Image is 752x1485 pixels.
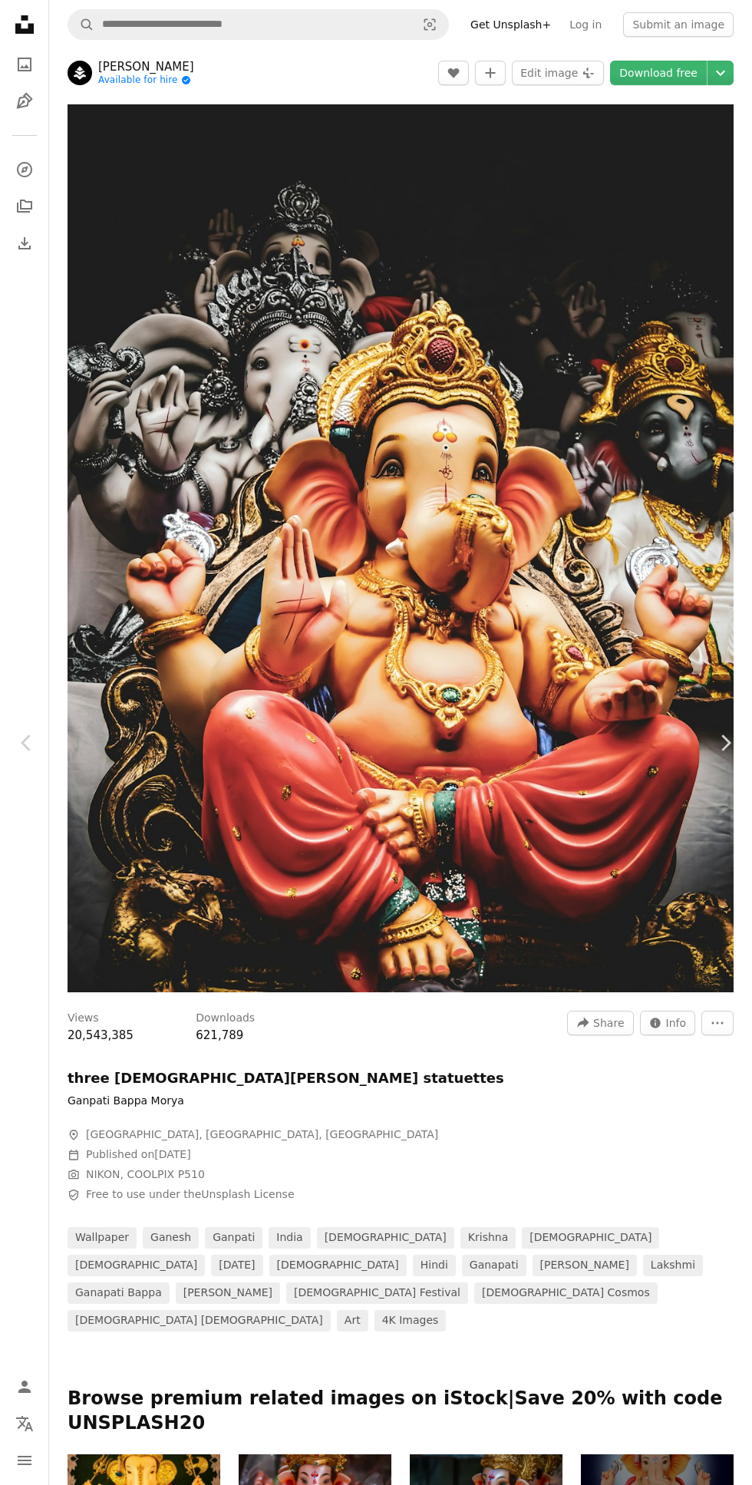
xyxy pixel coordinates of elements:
p: Browse premium related images on iStock | Save 20% with code UNSPLASH20 [68,1387,734,1436]
a: Available for hire [98,74,194,87]
span: [GEOGRAPHIC_DATA], [GEOGRAPHIC_DATA], [GEOGRAPHIC_DATA] [86,1127,438,1143]
a: ganesh [143,1227,199,1249]
button: Language [9,1408,40,1439]
button: Add to Collection [475,61,506,85]
span: 621,789 [196,1028,243,1042]
a: Log in [560,12,611,37]
a: india [269,1227,310,1249]
button: Stats about this image [640,1011,696,1035]
time: September 4, 2019 at 3:36:39 PM GMT+5:30 [154,1148,190,1160]
button: NIKON, COOLPIX P510 [86,1167,205,1183]
a: ganapati [462,1255,526,1276]
button: Edit image [512,61,604,85]
a: [PERSON_NAME] [533,1255,637,1276]
a: lakshmi [643,1255,703,1276]
a: [DEMOGRAPHIC_DATA] cosmos [474,1282,658,1304]
p: Ganpati Bappa Morya [68,1094,184,1109]
h3: Views [68,1011,99,1026]
a: Get Unsplash+ [461,12,560,37]
a: [DEMOGRAPHIC_DATA] festival [286,1282,468,1304]
a: Illustrations [9,86,40,117]
button: Zoom in on this image [68,104,734,992]
span: 20,543,385 [68,1028,134,1042]
a: Log in / Sign up [9,1371,40,1402]
button: Submit an image [623,12,734,37]
span: Free to use under the [86,1187,295,1203]
a: ganpati [205,1227,262,1249]
a: Photos [9,49,40,80]
a: krishna [460,1227,516,1249]
a: [DEMOGRAPHIC_DATA] [269,1255,407,1276]
button: Search Unsplash [68,10,94,39]
a: [DEMOGRAPHIC_DATA] [68,1255,205,1276]
a: [DATE] [211,1255,262,1276]
button: Like [438,61,469,85]
button: Menu [9,1445,40,1476]
a: Download History [9,228,40,259]
h1: three [DEMOGRAPHIC_DATA][PERSON_NAME] statuettes [68,1069,528,1087]
form: Find visuals sitewide [68,9,449,40]
a: [DEMOGRAPHIC_DATA] [317,1227,454,1249]
a: wallpaper [68,1227,137,1249]
a: [PERSON_NAME] [176,1282,280,1304]
span: Share [593,1011,624,1035]
span: Published on [86,1148,191,1160]
h3: Downloads [196,1011,255,1026]
a: [PERSON_NAME] [98,59,194,74]
a: hindi [413,1255,456,1276]
img: Go to Mohnish Landge's profile [68,61,92,85]
a: ganapati bappa [68,1282,170,1304]
a: Next [698,669,752,817]
button: Visual search [411,10,448,39]
button: Share this image [567,1011,633,1035]
a: art [337,1310,368,1332]
a: [DEMOGRAPHIC_DATA] [DEMOGRAPHIC_DATA] [68,1310,331,1332]
span: Info [666,1011,687,1035]
a: Explore [9,154,40,185]
a: [DEMOGRAPHIC_DATA] [522,1227,659,1249]
button: More Actions [701,1011,734,1035]
button: Choose download size [707,61,734,85]
a: Unsplash License [201,1188,294,1200]
a: Download free [610,61,707,85]
a: 4K images [374,1310,447,1332]
img: three Lord Ganesha statuettes [68,104,734,992]
a: Collections [9,191,40,222]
